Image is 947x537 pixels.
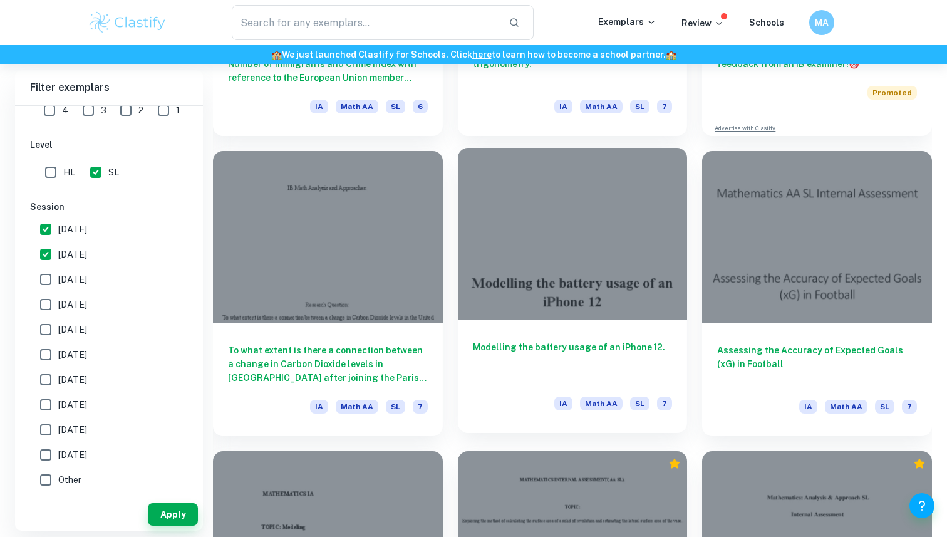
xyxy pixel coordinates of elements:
span: SL [386,400,405,414]
div: Premium [668,457,681,470]
span: 2 [138,103,143,117]
span: SL [386,100,405,113]
span: 4 [62,103,68,117]
h6: MA [815,16,829,29]
span: 6 [413,100,428,113]
span: IA [554,397,572,410]
span: 🎯 [849,59,859,69]
button: MA [809,10,834,35]
span: SL [630,397,649,410]
span: [DATE] [58,423,87,437]
span: SL [630,100,649,113]
span: [DATE] [58,373,87,387]
span: 3 [101,103,106,117]
span: [DATE] [58,448,87,462]
button: Help and Feedback [909,493,934,518]
span: 7 [413,400,428,414]
a: Schools [749,18,784,28]
span: IA [799,400,817,414]
span: Math AA [580,100,623,113]
h6: We just launched Clastify for Schools. Click to learn how to become a school partner. [3,48,944,61]
span: SL [875,400,894,414]
span: [DATE] [58,298,87,311]
p: Review [681,16,724,30]
span: 7 [902,400,917,414]
span: [DATE] [58,273,87,286]
span: [DATE] [58,398,87,412]
img: Clastify logo [88,10,167,35]
span: [DATE] [58,222,87,236]
h6: To what extent is there a connection between a change in Carbon Dioxide levels in [GEOGRAPHIC_DAT... [228,343,428,385]
p: Exemplars [598,15,656,29]
h6: Modelling the battery usage of an iPhone 12. [473,340,673,382]
span: Math AA [336,100,378,113]
a: To what extent is there a connection between a change in Carbon Dioxide levels in [GEOGRAPHIC_DAT... [213,151,443,436]
h6: Assessing the Accuracy of Expected Goals (xG) in Football [717,343,917,385]
h6: Filter exemplars [15,70,203,105]
span: 1 [176,103,180,117]
a: Assessing the Accuracy of Expected Goals (xG) in FootballIAMath AASL7 [702,151,932,436]
h6: Level [30,138,188,152]
span: [DATE] [58,323,87,336]
a: Advertise with Clastify [715,124,775,133]
input: Search for any exemplars... [232,5,499,40]
span: Math AA [825,400,867,414]
span: Promoted [867,86,917,100]
span: HL [63,165,75,179]
div: Premium [913,457,926,470]
button: Apply [148,503,198,526]
span: 7 [657,100,672,113]
a: Modelling the battery usage of an iPhone 12.IAMath AASL7 [458,151,688,436]
span: Math AA [336,400,378,414]
span: SL [108,165,119,179]
span: 🏫 [666,50,676,60]
span: Other [58,473,81,487]
span: IA [310,100,328,113]
span: [DATE] [58,248,87,261]
span: 7 [657,397,672,410]
span: IA [554,100,572,113]
h6: Session [30,200,188,214]
span: Math AA [580,397,623,410]
span: 🏫 [271,50,282,60]
span: IA [310,400,328,414]
a: here [472,50,492,60]
span: [DATE] [58,348,87,362]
